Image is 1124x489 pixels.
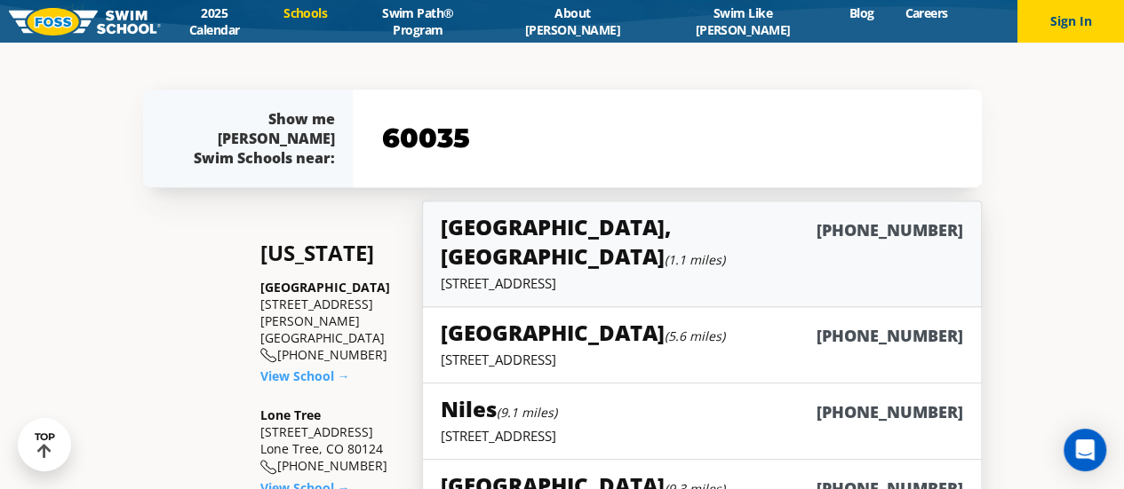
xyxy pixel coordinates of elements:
[665,327,725,344] small: (5.6 miles)
[441,351,962,368] p: [STREET_ADDRESS]
[161,4,268,38] a: 2025 Calendar
[833,4,889,21] a: Blog
[817,219,963,271] h6: [PHONE_NUMBER]
[35,431,55,459] div: TOP
[422,306,981,383] a: [GEOGRAPHIC_DATA](5.6 miles)[PHONE_NUMBER][STREET_ADDRESS]
[441,212,816,271] h5: [GEOGRAPHIC_DATA], [GEOGRAPHIC_DATA]
[441,274,962,292] p: [STREET_ADDRESS]
[268,4,343,21] a: Schools
[441,318,725,347] h5: [GEOGRAPHIC_DATA]
[441,427,962,445] p: [STREET_ADDRESS]
[378,113,957,164] input: YOUR ZIP CODE
[441,394,557,423] h5: Niles
[343,4,493,38] a: Swim Path® Program
[817,325,963,347] h6: [PHONE_NUMBER]
[9,8,161,35] img: FOSS Swim School Logo
[179,109,335,168] div: Show me [PERSON_NAME] Swim Schools near:
[817,401,963,423] h6: [PHONE_NUMBER]
[1064,429,1106,471] div: Open Intercom Messenger
[493,4,652,38] a: About [PERSON_NAME]
[665,251,725,268] small: (1.1 miles)
[497,404,557,421] small: (9.1 miles)
[889,4,963,21] a: Careers
[422,383,981,460] a: Niles(9.1 miles)[PHONE_NUMBER][STREET_ADDRESS]
[422,201,981,307] a: [GEOGRAPHIC_DATA], [GEOGRAPHIC_DATA](1.1 miles)[PHONE_NUMBER][STREET_ADDRESS]
[652,4,833,38] a: Swim Like [PERSON_NAME]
